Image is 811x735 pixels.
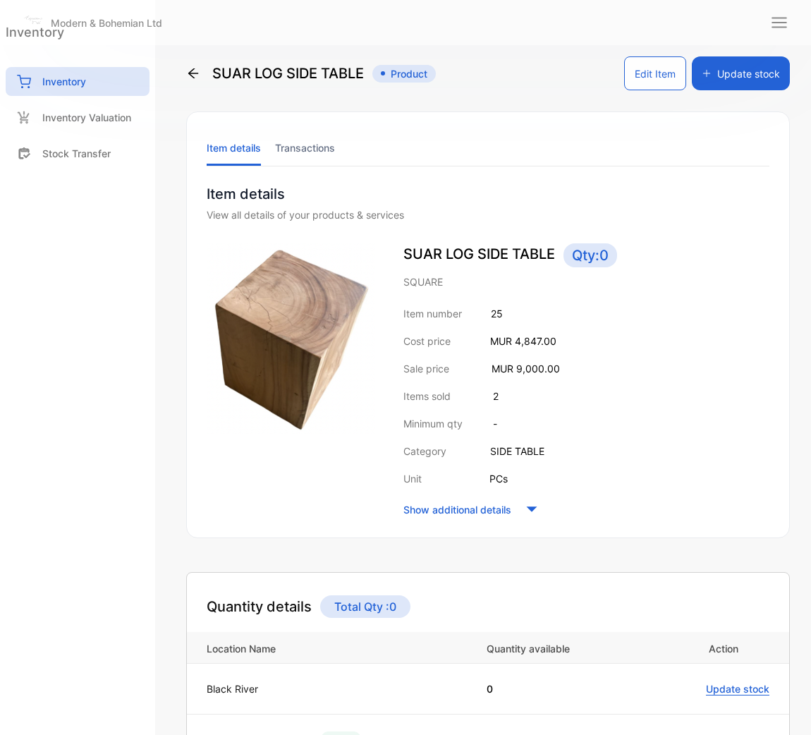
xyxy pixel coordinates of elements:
p: - [493,416,497,431]
p: Action [654,639,738,656]
p: Item details [207,183,769,205]
p: 0 [487,681,635,696]
button: Edit Item [624,56,686,90]
p: Minimum qty [403,416,463,431]
p: Modern & Bohemian Ltd [51,16,162,30]
p: Category [403,444,446,458]
p: SUAR LOG SIDE TABLE [403,243,769,267]
p: Quantity available [487,639,635,656]
p: 2 [493,389,499,403]
div: SUAR LOG SIDE TABLE [186,56,436,90]
p: Items sold [403,389,451,403]
img: Logo [23,10,44,31]
div: View all details of your products & services [207,207,769,222]
p: Total Qty : 0 [320,595,410,618]
img: item [207,243,375,434]
span: MUR 4,847.00 [490,335,556,347]
p: Black River [207,681,258,696]
p: Sale price [403,361,449,376]
iframe: LiveChat chat widget [752,676,811,735]
a: Inventory [6,67,150,96]
span: Product [372,65,436,83]
p: Location Name [207,639,472,656]
li: Item details [207,130,261,166]
p: Stock Transfer [42,146,111,161]
span: Qty: 0 [563,243,617,267]
li: Transactions [275,130,335,166]
span: MUR 9,000.00 [492,363,560,375]
p: Item number [403,306,462,321]
p: PCs [489,471,508,486]
p: Cost price [403,334,451,348]
p: Show additional details [403,502,511,517]
p: Inventory [42,74,86,89]
p: Unit [403,471,422,486]
p: SIDE TABLE [490,444,544,458]
p: Inventory Valuation [42,110,131,125]
button: Update stock [692,56,790,90]
a: Inventory Valuation [6,103,150,132]
h4: Quantity details [207,596,312,617]
a: Stock Transfer [6,139,150,168]
span: Update stock [706,683,769,695]
p: SQUARE [403,274,769,289]
p: 25 [491,306,503,321]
